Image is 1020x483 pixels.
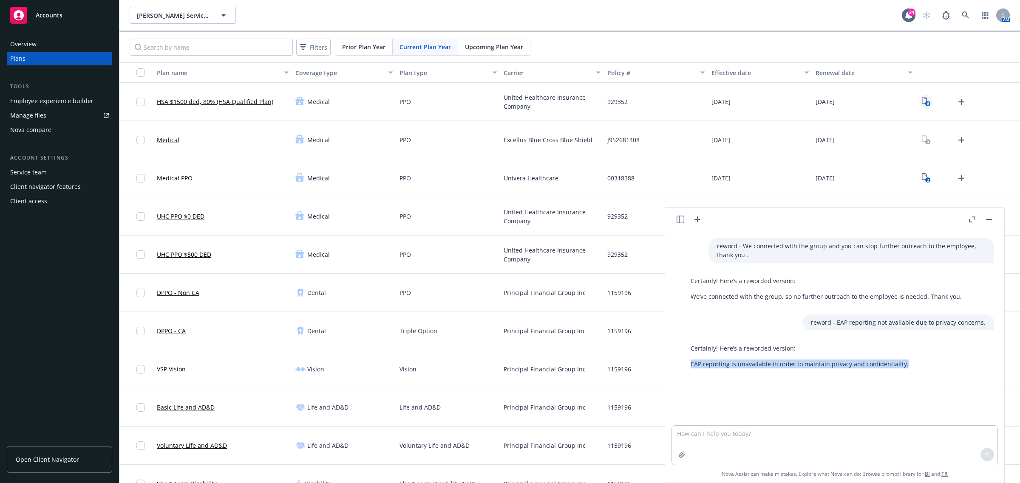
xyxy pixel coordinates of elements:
[157,365,186,373] a: VSP Vision
[298,41,329,53] span: Filters
[157,441,227,450] a: Voluntary Life and AD&D
[919,171,933,185] a: View Plan Documents
[607,326,631,335] span: 1159196
[10,123,51,137] div: Nova compare
[157,135,179,144] a: Medical
[7,180,112,194] a: Client navigator features
[7,37,112,51] a: Overview
[399,42,451,51] span: Current Plan Year
[399,212,411,221] span: PPO
[955,133,968,147] a: Upload Plan Documents
[504,288,586,297] span: Principal Financial Group Inc
[607,288,631,297] span: 1159196
[310,43,327,52] span: Filters
[957,7,974,24] a: Search
[10,94,93,108] div: Employee experience builder
[926,101,929,107] text: 6
[691,292,962,301] p: We’ve connected with the group, so no further outreach to the employee is needed. Thank you.
[157,326,186,335] a: DPPO - CA
[504,174,558,183] span: Univera Healthcare
[691,276,962,285] p: Certainly! Here’s a reworded version:
[465,42,523,51] span: Upcoming Plan Year
[399,365,416,373] span: Vision
[307,441,348,450] span: Life and AD&D
[607,212,628,221] span: 929352
[7,94,112,108] a: Employee experience builder
[307,403,348,412] span: Life and AD&D
[607,365,631,373] span: 1159196
[295,68,383,77] div: Coverage type
[7,3,112,27] a: Accounts
[36,12,62,19] span: Accounts
[399,441,470,450] span: Voluntary Life and AD&D
[504,93,601,111] span: United Healthcare Insurance Company
[136,174,145,183] input: Toggle Row Selected
[10,166,47,179] div: Service team
[691,359,909,368] p: EAP reporting is unavailable in order to maintain privacy and confidentiality.
[137,11,210,20] span: [PERSON_NAME] Services, Inc.
[342,42,385,51] span: Prior Plan Year
[157,288,199,297] a: DPPO - Non CA
[136,403,145,412] input: Toggle Row Selected
[504,208,601,225] span: United Healthcare Insurance Company
[307,250,330,259] span: Medical
[10,180,81,194] div: Client navigator features
[812,62,916,83] button: Renewal date
[7,109,112,122] a: Manage files
[399,68,487,77] div: Plan type
[504,365,586,373] span: Principal Financial Group Inc
[711,174,731,183] span: [DATE]
[607,97,628,106] span: 929352
[955,95,968,109] a: Upload Plan Documents
[157,212,204,221] a: UHC PPO $0 DED
[130,7,236,24] button: [PERSON_NAME] Services, Inc.
[307,365,324,373] span: Vision
[504,441,586,450] span: Principal Financial Group Inc
[691,344,909,353] p: Certainly! Here’s a reworded version:
[399,250,411,259] span: PPO
[504,68,592,77] div: Carrier
[396,62,500,83] button: Plan type
[816,135,835,144] span: [DATE]
[307,174,330,183] span: Medical
[711,68,799,77] div: Effective date
[16,455,79,464] span: Open Client Navigator
[296,39,331,56] button: Filters
[307,135,330,144] span: Medical
[7,82,112,91] div: Tools
[919,133,933,147] a: View Plan Documents
[307,288,326,297] span: Dental
[399,135,411,144] span: PPO
[10,109,46,122] div: Manage files
[607,250,628,259] span: 929352
[136,327,145,335] input: Toggle Row Selected
[711,97,731,106] span: [DATE]
[500,62,604,83] button: Carrier
[153,62,292,83] button: Plan name
[926,177,929,183] text: 2
[157,250,211,259] a: UHC PPO $500 DED
[7,166,112,179] a: Service team
[919,95,933,109] a: View Plan Documents
[908,8,915,16] div: 24
[136,98,145,106] input: Toggle Row Selected
[292,62,396,83] button: Coverage type
[7,52,112,65] a: Plans
[604,62,708,83] button: Policy #
[130,39,293,56] input: Search by name
[399,97,411,106] span: PPO
[504,135,592,144] span: Excellus Blue Cross Blue Shield
[711,135,731,144] span: [DATE]
[136,250,145,259] input: Toggle Row Selected
[10,37,37,51] div: Overview
[607,68,695,77] div: Policy #
[816,97,835,106] span: [DATE]
[607,441,631,450] span: 1159196
[977,7,994,24] a: Switch app
[7,123,112,137] a: Nova compare
[399,326,437,335] span: Triple Option
[7,194,112,208] a: Client access
[136,365,145,373] input: Toggle Row Selected
[307,212,330,221] span: Medical
[307,326,326,335] span: Dental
